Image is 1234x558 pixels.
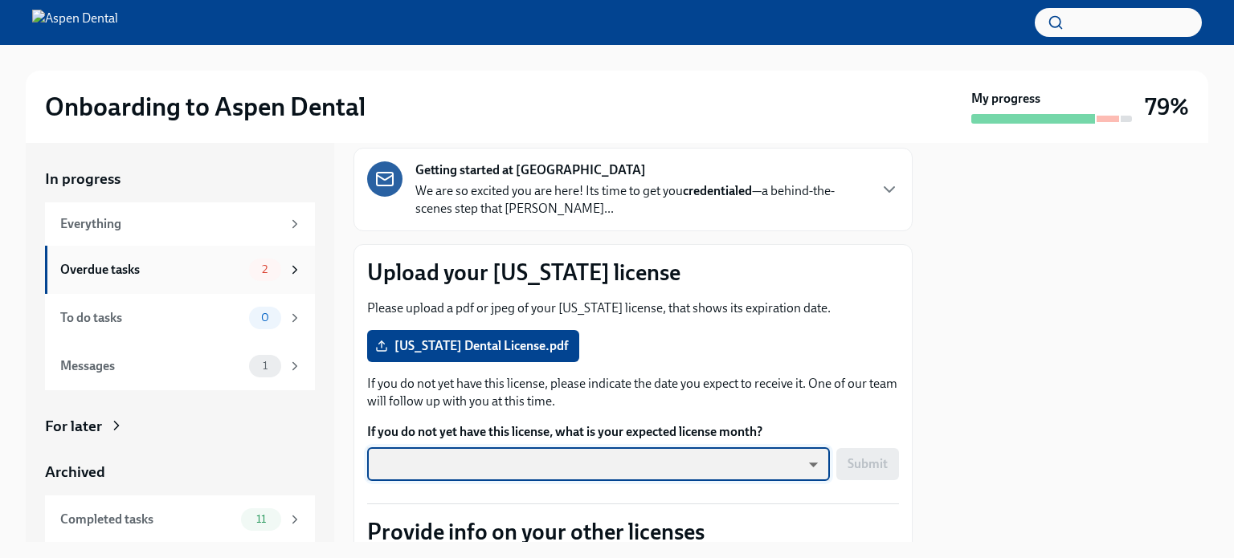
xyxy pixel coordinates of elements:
strong: My progress [971,90,1040,108]
a: To do tasks0 [45,294,315,342]
a: In progress [45,169,315,189]
label: [US_STATE] Dental License.pdf [367,330,579,362]
div: Everything [60,215,281,233]
div: For later [45,416,102,437]
a: Completed tasks11 [45,495,315,544]
p: Please upload a pdf or jpeg of your [US_STATE] license, that shows its expiration date. [367,299,899,317]
a: Overdue tasks2 [45,246,315,294]
span: 11 [247,513,276,525]
p: Upload your [US_STATE] license [367,258,899,287]
a: Messages1 [45,342,315,390]
p: Provide info on your other licenses [367,517,899,546]
span: [US_STATE] Dental License.pdf [378,338,568,354]
strong: credentialed [683,183,752,198]
span: 2 [252,263,277,275]
a: Everything [45,202,315,246]
a: For later [45,416,315,437]
a: Archived [45,462,315,483]
p: We are so excited you are here! Its time to get you —a behind-the-scenes step that [PERSON_NAME]... [415,182,867,218]
div: Overdue tasks [60,261,243,279]
img: Aspen Dental [32,10,118,35]
h3: 79% [1145,92,1189,121]
div: To do tasks [60,309,243,327]
label: If you do not yet have this license, what is your expected license month? [367,423,899,441]
p: If you do not yet have this license, please indicate the date you expect to receive it. One of ou... [367,375,899,410]
div: Completed tasks [60,511,235,528]
strong: Getting started at [GEOGRAPHIC_DATA] [415,161,646,179]
div: ​ [367,447,830,481]
span: 1 [253,360,277,372]
div: Messages [60,357,243,375]
span: 0 [251,312,279,324]
h2: Onboarding to Aspen Dental [45,91,366,123]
